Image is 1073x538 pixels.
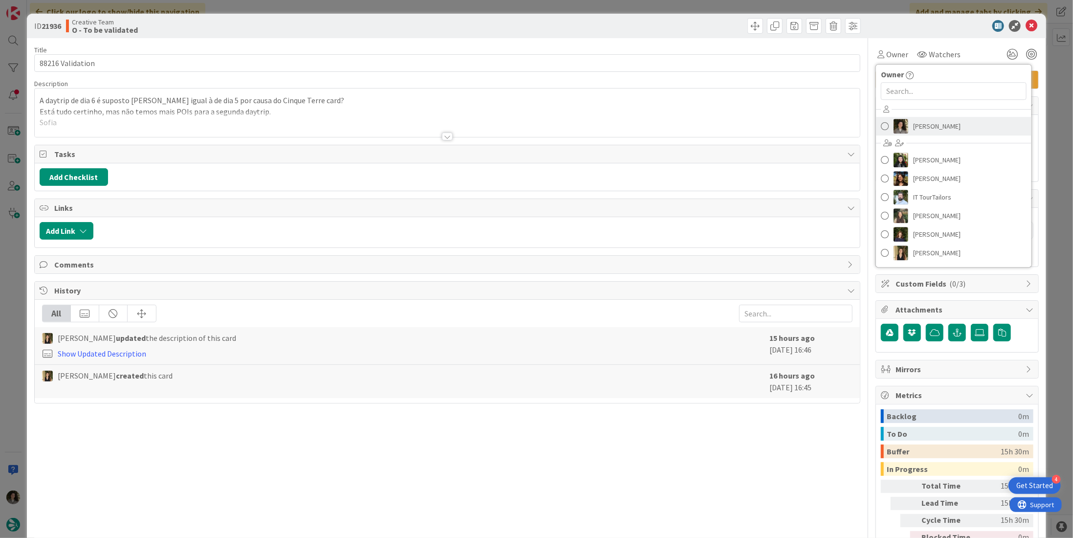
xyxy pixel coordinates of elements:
[1018,409,1029,423] div: 0m
[769,333,815,343] b: 15 hours ago
[739,305,853,322] input: Search...
[1018,427,1029,441] div: 0m
[921,514,975,527] div: Cycle Time
[1001,445,1029,458] div: 15h 30m
[913,171,961,186] span: [PERSON_NAME]
[876,117,1031,135] a: MS[PERSON_NAME]
[54,148,842,160] span: Tasks
[72,26,138,34] b: O - To be validated
[876,244,1031,262] a: SP[PERSON_NAME]
[979,514,1029,527] div: 15h 30m
[894,171,908,186] img: DR
[769,371,815,381] b: 16 hours ago
[913,153,961,167] span: [PERSON_NAME]
[876,169,1031,188] a: DR[PERSON_NAME]
[54,202,842,214] span: Links
[913,190,951,204] span: IT TourTailors
[40,106,855,117] p: Está tudo certinho, mas não temos mais POIs para a segunda daytrip.
[896,389,1021,401] span: Metrics
[1008,477,1061,494] div: Open Get Started checklist, remaining modules: 4
[876,188,1031,206] a: ITIT TourTailors
[887,445,1001,458] div: Buffer
[54,285,842,296] span: History
[34,54,860,72] input: type card name here...
[894,119,908,134] img: MS
[58,370,173,381] span: [PERSON_NAME] this card
[58,332,236,344] span: [PERSON_NAME] the description of this card
[34,45,47,54] label: Title
[894,246,908,260] img: SP
[894,153,908,167] img: BC
[116,333,146,343] b: updated
[921,480,975,493] div: Total Time
[58,349,146,359] a: Show Updated Description
[881,82,1027,100] input: Search...
[929,48,961,60] span: Watchers
[876,151,1031,169] a: BC[PERSON_NAME]
[42,371,53,381] img: SP
[769,332,853,359] div: [DATE] 16:46
[40,95,855,106] p: A daytrip de dia 6 é suposto [PERSON_NAME] igual à de dia 5 por causa do Cinque Terre card?
[881,68,904,80] span: Owner
[896,304,1021,315] span: Attachments
[894,190,908,204] img: IT
[1016,481,1053,491] div: Get Started
[887,462,1018,476] div: In Progress
[116,371,144,381] b: created
[43,305,71,322] div: All
[1018,462,1029,476] div: 0m
[894,227,908,242] img: MC
[886,48,908,60] span: Owner
[979,497,1029,510] div: 15h 30m
[876,225,1031,244] a: MC[PERSON_NAME]
[769,370,853,393] div: [DATE] 16:45
[921,497,975,510] div: Lead Time
[979,480,1029,493] div: 15h 30m
[876,206,1031,225] a: IG[PERSON_NAME]
[54,259,842,270] span: Comments
[1052,475,1061,484] div: 4
[34,20,61,32] span: ID
[913,227,961,242] span: [PERSON_NAME]
[913,119,961,134] span: [PERSON_NAME]
[42,21,61,31] b: 21936
[896,278,1021,290] span: Custom Fields
[42,333,53,344] img: SP
[40,168,108,186] button: Add Checklist
[21,1,44,13] span: Support
[72,18,138,26] span: Creative Team
[887,427,1018,441] div: To Do
[887,409,1018,423] div: Backlog
[913,208,961,223] span: [PERSON_NAME]
[896,363,1021,375] span: Mirrors
[34,79,68,88] span: Description
[913,246,961,260] span: [PERSON_NAME]
[949,279,965,289] span: ( 0/3 )
[894,208,908,223] img: IG
[40,222,93,240] button: Add Link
